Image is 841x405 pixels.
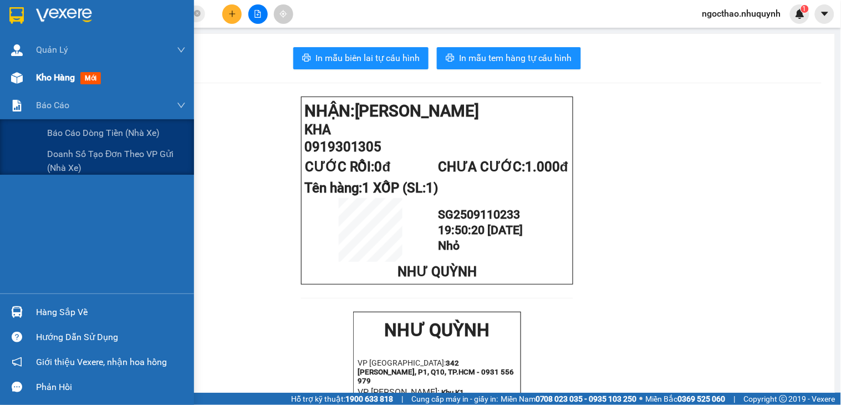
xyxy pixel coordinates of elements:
strong: NHẬN: [304,102,480,120]
img: warehouse-icon [11,306,23,318]
img: logo-vxr [9,7,24,24]
span: file-add [254,10,262,18]
span: | [401,393,403,405]
span: Báo cáo dòng tiền (nhà xe) [47,126,160,140]
span: mới [80,72,101,84]
button: caret-down [815,4,834,24]
span: caret-down [820,9,830,19]
span: 1) [426,180,439,196]
span: In mẫu tem hàng tự cấu hình [459,51,572,65]
span: Miền Nam [501,393,637,405]
span: Miền Bắc [646,393,726,405]
span: printer [446,53,455,64]
span: close-circle [194,9,201,19]
span: down [177,101,186,110]
span: Kho hàng [36,72,75,83]
strong: NHƯ QUỲNH [30,4,136,26]
strong: 342 [PERSON_NAME], P1, Q10, TP.HCM - 0931 556 979 [4,42,161,67]
span: 1 [803,5,807,13]
span: Tên hàng: [304,180,439,196]
span: copyright [779,395,787,403]
sup: 1 [801,5,809,13]
img: warehouse-icon [11,44,23,56]
span: down [177,45,186,54]
button: aim [274,4,293,24]
span: close-circle [194,10,201,17]
span: NHƯ QUỲNH [397,264,477,280]
span: 1.000đ [525,159,568,175]
img: warehouse-icon [11,72,23,84]
span: SG2509110233 [438,207,520,221]
span: Quản Lý [36,43,68,57]
span: Hỗ trợ kỹ thuật: [291,393,393,405]
button: file-add [248,4,268,24]
strong: NHƯ QUỲNH [385,320,490,341]
span: KHA [304,122,331,138]
div: Hàng sắp về [36,304,186,321]
span: VP [PERSON_NAME]: [4,69,86,79]
strong: 1900 633 818 [345,394,393,403]
span: 0919301305 [304,139,382,155]
strong: 0708 023 035 - 0935 103 250 [536,394,637,403]
span: notification [12,357,22,367]
img: icon-new-feature [795,9,805,19]
strong: 342 [PERSON_NAME], P1, Q10, TP.HCM - 0931 556 979 [358,359,514,385]
span: plus [228,10,236,18]
span: In mẫu biên lai tự cấu hình [315,51,420,65]
span: Doanh số tạo đơn theo VP gửi (nhà xe) [47,147,186,175]
span: VP [PERSON_NAME]: [358,387,440,397]
span: question-circle [12,332,22,342]
div: Hướng dẫn sử dụng [36,329,186,346]
button: plus [222,4,242,24]
span: [PERSON_NAME] [355,102,480,120]
img: solution-icon [11,100,23,112]
span: 19:50:20 [DATE] [438,223,523,237]
span: Cung cấp máy in - giấy in: [411,393,498,405]
span: message [12,382,22,392]
p: VP [GEOGRAPHIC_DATA]: [358,358,516,385]
span: | [734,393,736,405]
button: printerIn mẫu tem hàng tự cấu hình [437,47,581,69]
span: 0đ [375,159,391,175]
button: printerIn mẫu biên lai tự cấu hình [293,47,429,69]
p: VP [GEOGRAPHIC_DATA]: [4,40,162,67]
span: CHƯA CƯỚC: [438,159,568,175]
span: ⚪️ [640,397,643,401]
span: 1 XỐP (SL: [363,180,439,196]
span: Nhỏ [438,239,460,252]
strong: 0369 525 060 [678,394,726,403]
span: Báo cáo [36,98,69,112]
span: CƯỚC RỒI: [305,159,391,175]
span: ngocthao.nhuquynh [694,7,790,21]
span: Giới thiệu Vexere, nhận hoa hồng [36,355,167,369]
span: aim [279,10,287,18]
div: Phản hồi [36,379,186,396]
span: printer [302,53,311,64]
